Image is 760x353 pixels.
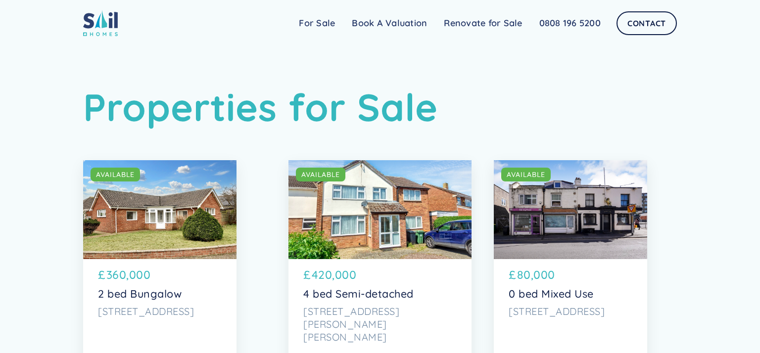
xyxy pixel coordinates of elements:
div: AVAILABLE [507,170,545,179]
a: Book A Valuation [343,13,435,33]
p: £ [98,266,105,284]
p: 0 bed Mixed Use [509,287,632,300]
h1: Properties for Sale [83,84,677,130]
p: 4 bed Semi-detached [303,287,457,300]
a: 0808 196 5200 [531,13,609,33]
img: sail home logo colored [83,10,118,36]
p: 2 bed Bungalow [98,287,222,300]
p: £ [509,266,516,284]
p: 360,000 [106,266,151,284]
p: [STREET_ADDRESS][PERSON_NAME][PERSON_NAME] [303,305,457,344]
p: 420,000 [312,266,357,284]
a: For Sale [290,13,343,33]
a: Contact [617,11,677,35]
div: AVAILABLE [301,170,340,179]
p: [STREET_ADDRESS] [98,305,222,318]
p: 80,000 [517,266,555,284]
div: AVAILABLE [96,170,135,179]
p: £ [303,266,311,284]
a: Renovate for Sale [435,13,530,33]
p: [STREET_ADDRESS] [509,305,632,318]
